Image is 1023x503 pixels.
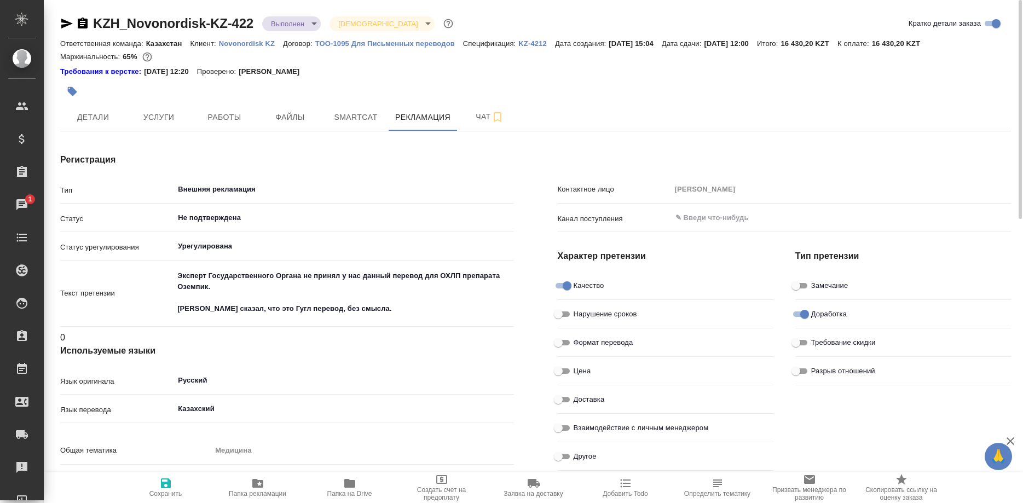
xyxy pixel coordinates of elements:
button: 768.95 RUB; [140,50,154,64]
button: Сохранить [120,472,212,503]
a: 1 [3,191,41,218]
p: 16 430,20 KZT [872,39,929,48]
p: Novonordisk KZ [219,39,283,48]
p: [DATE] 12:00 [704,39,757,48]
p: Итого: [757,39,781,48]
span: Файлы [264,111,316,124]
div: Выполнен [262,16,321,31]
span: 🙏 [989,445,1008,468]
p: Казахстан [146,39,190,48]
p: Текст претензии [60,288,174,299]
p: Ответственная команда: [60,39,146,48]
span: Smartcat [330,111,382,124]
div: Фармацевтика [211,470,513,488]
a: Novonordisk KZ [219,38,283,48]
p: Статус [60,213,174,224]
span: Создать счет на предоплату [402,486,481,501]
p: Маржинальность: [60,53,123,61]
span: Кратко детали заказа [909,18,981,29]
span: Качество [574,280,604,291]
span: Доработка [811,309,847,320]
p: Тип [60,185,174,196]
p: ТОО-1095 Для Письменных переводов [315,39,463,48]
span: Детали [67,111,119,124]
span: Формат перевода [574,337,633,348]
span: Папка рекламации [229,490,286,498]
p: [DATE] 15:04 [609,39,662,48]
span: Взаимодействие с личным менеджером [574,423,709,433]
span: Сохранить [149,490,182,498]
span: Папка на Drive [327,490,372,498]
button: Open [508,188,510,190]
button: [DEMOGRAPHIC_DATA] [335,19,421,28]
a: KZ-4212 [518,38,555,48]
h4: Используемые языки [60,344,514,357]
p: Дата сдачи: [662,39,704,48]
button: Скопировать ссылку для ЯМессенджера [60,17,73,30]
button: Open [508,217,510,219]
p: Клиент: [190,39,218,48]
input: ✎ Введи что-нибудь [674,211,971,224]
div: Медицина [211,441,513,460]
p: 16 430,20 KZT [781,39,837,48]
p: Язык перевода [60,404,174,415]
p: KZ-4212 [518,39,555,48]
button: Open [508,379,510,381]
button: Папка рекламации [212,472,304,503]
button: Создать счет на предоплату [396,472,488,503]
textarea: Эксперт Государственного Органа не принял у нас данный перевод для ОХЛП препарата Оземпик. [PERSO... [174,267,513,318]
a: KZH_Novonordisk-KZ-422 [93,16,253,31]
span: Услуги [132,111,185,124]
p: Договор: [283,39,315,48]
a: ТОО-1095 Для Письменных переводов [315,38,463,48]
span: Определить тематику [684,490,750,498]
button: Добавить Todo [580,472,672,503]
button: Добавить тэг [60,79,84,103]
p: Канал поступления [558,213,671,224]
span: Работы [198,111,251,124]
button: Open [1005,217,1007,219]
span: Цена [574,366,591,377]
p: Контактное лицо [558,184,671,195]
p: [DATE] 12:20 [144,66,197,77]
span: Заявка на доставку [504,490,563,498]
span: Призвать менеджера по развитию [770,486,849,501]
p: Статус урегулирования [60,242,174,253]
p: Спецификация: [463,39,518,48]
div: Нажми, чтобы открыть папку с инструкцией [60,66,144,77]
span: Добавить Todo [603,490,648,498]
button: Призвать менеджера по развитию [764,472,856,503]
button: Скопировать ссылку на оценку заказа [856,472,947,503]
p: 65% [123,53,140,61]
span: 1 [21,194,38,205]
span: Чат [464,110,516,124]
span: Другое [574,451,597,462]
p: Дата создания: [555,39,609,48]
span: Нарушение сроков [574,309,637,320]
button: Скопировать ссылку [76,17,89,30]
button: Заявка на доставку [488,472,580,503]
span: Замечание [811,280,848,291]
p: К оплате: [837,39,872,48]
span: Доставка [574,394,605,405]
button: Доп статусы указывают на важность/срочность заказа [441,16,455,31]
button: Open [508,245,510,247]
span: Требование скидки [811,337,876,348]
input: Пустое поле [671,181,1011,197]
p: Общая тематика [60,445,211,456]
span: Скопировать ссылку на оценку заказа [862,486,941,501]
button: Open [508,408,510,410]
a: Требования к верстке: [60,66,144,77]
h4: Характер претензии [558,250,773,263]
span: Разрыв отношений [811,366,875,377]
button: 🙏 [985,443,1012,470]
p: [PERSON_NAME] [239,66,308,77]
div: Выполнен [330,16,434,31]
button: Выполнен [268,19,308,28]
p: Проверено: [197,66,239,77]
h4: Тип претензии [795,250,1011,263]
button: Папка на Drive [304,472,396,503]
h4: Регистрация [60,153,514,166]
p: Язык оригинала [60,376,174,387]
button: Определить тематику [672,472,764,503]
